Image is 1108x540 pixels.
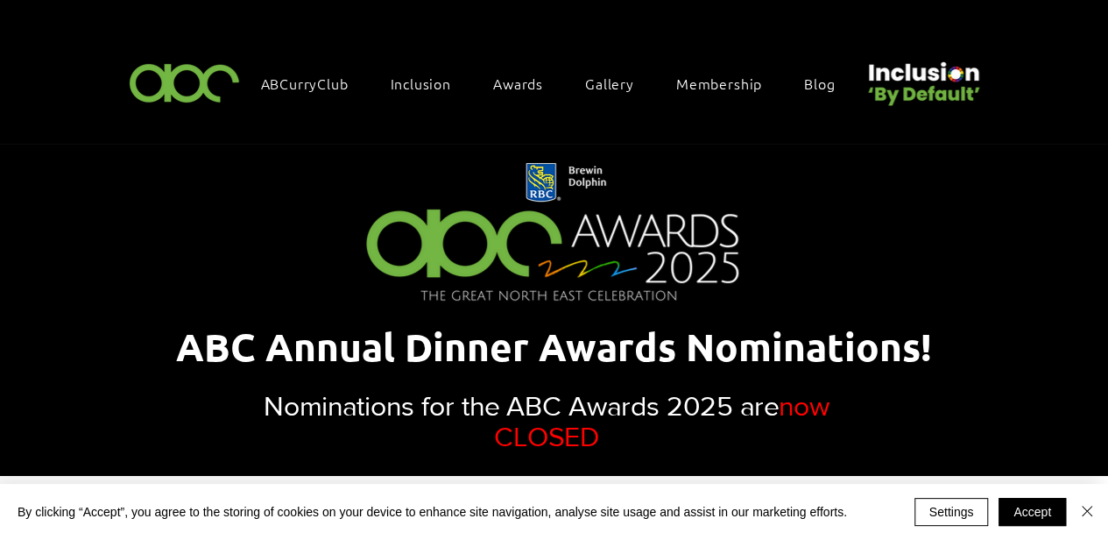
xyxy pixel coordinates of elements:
[494,390,829,451] span: now CLOSED
[493,74,543,93] span: Awards
[585,74,634,93] span: Gallery
[176,323,932,371] span: ABC Annual Dinner Awards Nominations!
[261,74,349,93] span: ABCurryClub
[391,74,451,93] span: Inclusion
[252,65,862,102] nav: Site
[18,504,847,520] span: By clicking “Accept”, you agree to the storing of cookies on your device to enhance site navigati...
[343,139,765,329] img: Northern Insights Double Pager Apr 2025.png
[252,65,375,102] a: ABCurryClub
[264,390,779,421] span: Nominations for the ABC Awards 2025 are
[804,74,835,93] span: Blog
[382,65,477,102] div: Inclusion
[484,65,569,102] div: Awards
[124,56,245,108] img: ABC-Logo-Blank-Background-01-01-2.png
[576,65,660,102] a: Gallery
[862,47,983,108] img: Untitled design (22).png
[676,74,762,93] span: Membership
[1076,501,1097,522] img: Close
[999,498,1066,526] button: Accept
[667,65,788,102] a: Membership
[795,65,861,102] a: Blog
[914,498,989,526] button: Settings
[1076,498,1097,526] button: Close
